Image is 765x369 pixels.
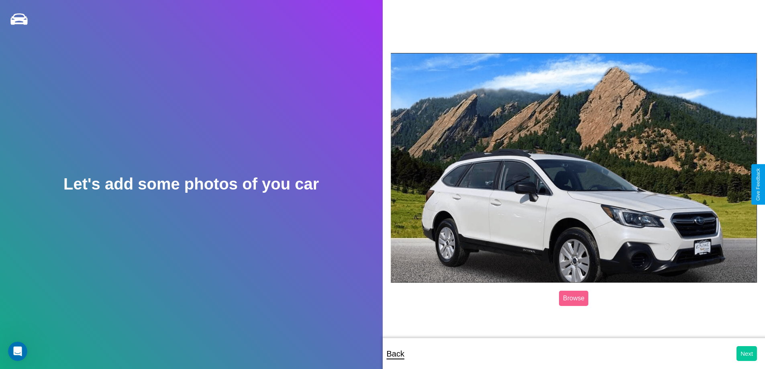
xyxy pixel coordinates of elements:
p: Back [387,347,404,361]
iframe: Intercom live chat [8,342,27,361]
button: Next [736,346,757,361]
h2: Let's add some photos of you car [63,175,319,193]
label: Browse [559,291,588,306]
img: posted [391,53,757,283]
div: Give Feedback [755,168,761,201]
